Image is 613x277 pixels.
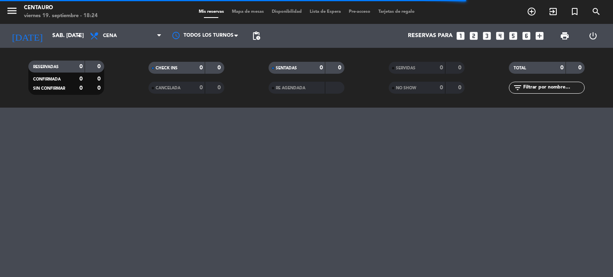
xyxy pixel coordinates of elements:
div: viernes 19. septiembre - 18:24 [24,12,98,20]
i: add_box [534,31,545,41]
i: looks_4 [495,31,505,41]
i: turned_in_not [570,7,579,16]
strong: 0 [79,76,83,82]
strong: 0 [320,65,323,71]
span: Tarjetas de regalo [374,10,419,14]
strong: 0 [79,64,83,69]
strong: 0 [440,85,443,90]
span: SERVIDAS [396,66,415,70]
i: looks_3 [482,31,492,41]
span: Reservas para [408,33,453,39]
strong: 0 [218,65,222,71]
strong: 0 [440,65,443,71]
strong: 0 [218,85,222,90]
span: Mis reservas [195,10,228,14]
strong: 0 [560,65,564,71]
button: menu [6,5,18,20]
span: CHECK INS [156,66,178,70]
span: NO SHOW [396,86,416,90]
span: TOTAL [514,66,526,70]
strong: 0 [458,65,463,71]
i: exit_to_app [548,7,558,16]
span: pending_actions [251,31,261,41]
i: search [591,7,601,16]
strong: 0 [79,85,83,91]
i: add_circle_outline [527,7,536,16]
strong: 0 [200,85,203,90]
strong: 0 [200,65,203,71]
span: RESERVADAS [33,65,59,69]
i: looks_one [455,31,466,41]
span: Lista de Espera [306,10,345,14]
i: [DATE] [6,27,48,45]
span: CANCELADA [156,86,180,90]
i: filter_list [513,83,522,92]
span: SENTADAS [276,66,297,70]
i: looks_5 [508,31,518,41]
strong: 0 [97,85,102,91]
i: arrow_drop_down [74,31,84,41]
i: power_settings_new [588,31,598,41]
span: CONFIRMADA [33,77,61,81]
span: SIN CONFIRMAR [33,86,65,90]
strong: 0 [338,65,343,71]
i: looks_two [469,31,479,41]
strong: 0 [578,65,583,71]
strong: 0 [97,64,102,69]
div: Centauro [24,4,98,12]
i: menu [6,5,18,17]
span: Cena [103,33,117,39]
span: Pre-acceso [345,10,374,14]
span: RE AGENDADA [276,86,305,90]
strong: 0 [458,85,463,90]
strong: 0 [97,76,102,82]
span: Disponibilidad [268,10,306,14]
div: LOG OUT [579,24,607,48]
input: Filtrar por nombre... [522,83,584,92]
span: Mapa de mesas [228,10,268,14]
i: looks_6 [521,31,532,41]
span: print [560,31,569,41]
